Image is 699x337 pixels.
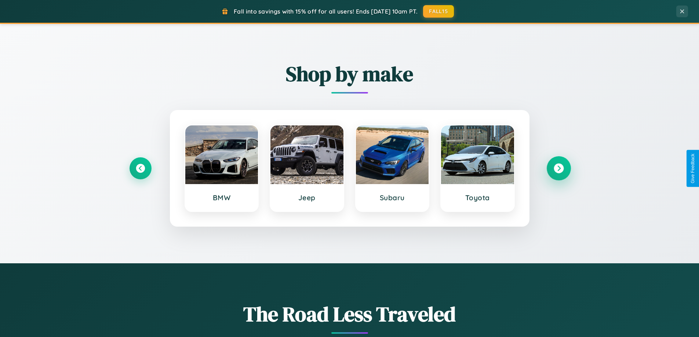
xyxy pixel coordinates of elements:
[690,154,695,183] div: Give Feedback
[423,5,454,18] button: FALL15
[234,8,418,15] span: Fall into savings with 15% off for all users! Ends [DATE] 10am PT.
[278,193,336,202] h3: Jeep
[130,60,570,88] h2: Shop by make
[363,193,422,202] h3: Subaru
[193,193,251,202] h3: BMW
[448,193,507,202] h3: Toyota
[130,300,570,328] h1: The Road Less Traveled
